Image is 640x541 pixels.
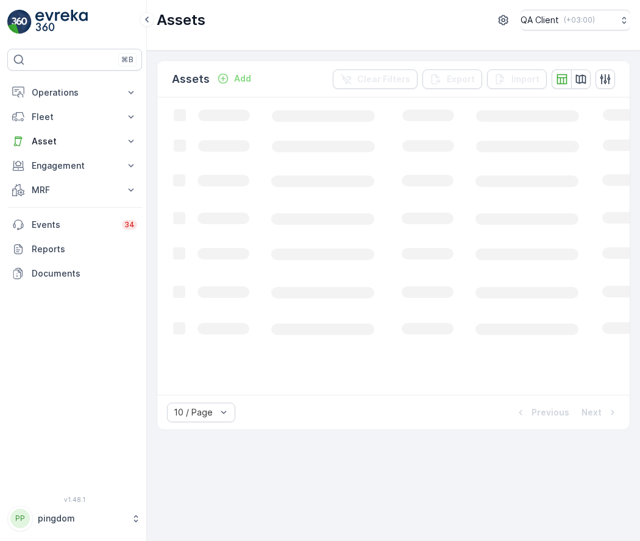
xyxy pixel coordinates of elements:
[7,80,142,105] button: Operations
[513,405,571,420] button: Previous
[7,261,142,286] a: Documents
[157,10,205,30] p: Assets
[7,154,142,178] button: Engagement
[7,105,142,129] button: Fleet
[7,506,142,531] button: PPpingdom
[7,10,32,34] img: logo
[234,72,251,85] p: Add
[7,129,142,154] button: Asset
[511,73,539,85] p: Import
[32,135,118,147] p: Asset
[581,406,602,419] p: Next
[532,406,569,419] p: Previous
[357,73,410,85] p: Clear Filters
[32,243,137,255] p: Reports
[333,69,418,89] button: Clear Filters
[564,15,595,25] p: ( +03:00 )
[10,509,30,528] div: PP
[212,71,256,86] button: Add
[32,184,118,196] p: MRF
[121,55,133,65] p: ⌘B
[521,14,559,26] p: QA Client
[38,512,125,525] p: pingdom
[32,111,118,123] p: Fleet
[447,73,475,85] p: Export
[521,10,630,30] button: QA Client(+03:00)
[422,69,482,89] button: Export
[32,160,118,172] p: Engagement
[35,10,88,34] img: logo_light-DOdMpM7g.png
[580,405,620,420] button: Next
[7,237,142,261] a: Reports
[32,219,115,231] p: Events
[32,267,137,280] p: Documents
[32,87,118,99] p: Operations
[7,496,142,503] span: v 1.48.1
[487,69,547,89] button: Import
[124,220,135,230] p: 34
[7,178,142,202] button: MRF
[7,213,142,237] a: Events34
[172,71,210,88] p: Assets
